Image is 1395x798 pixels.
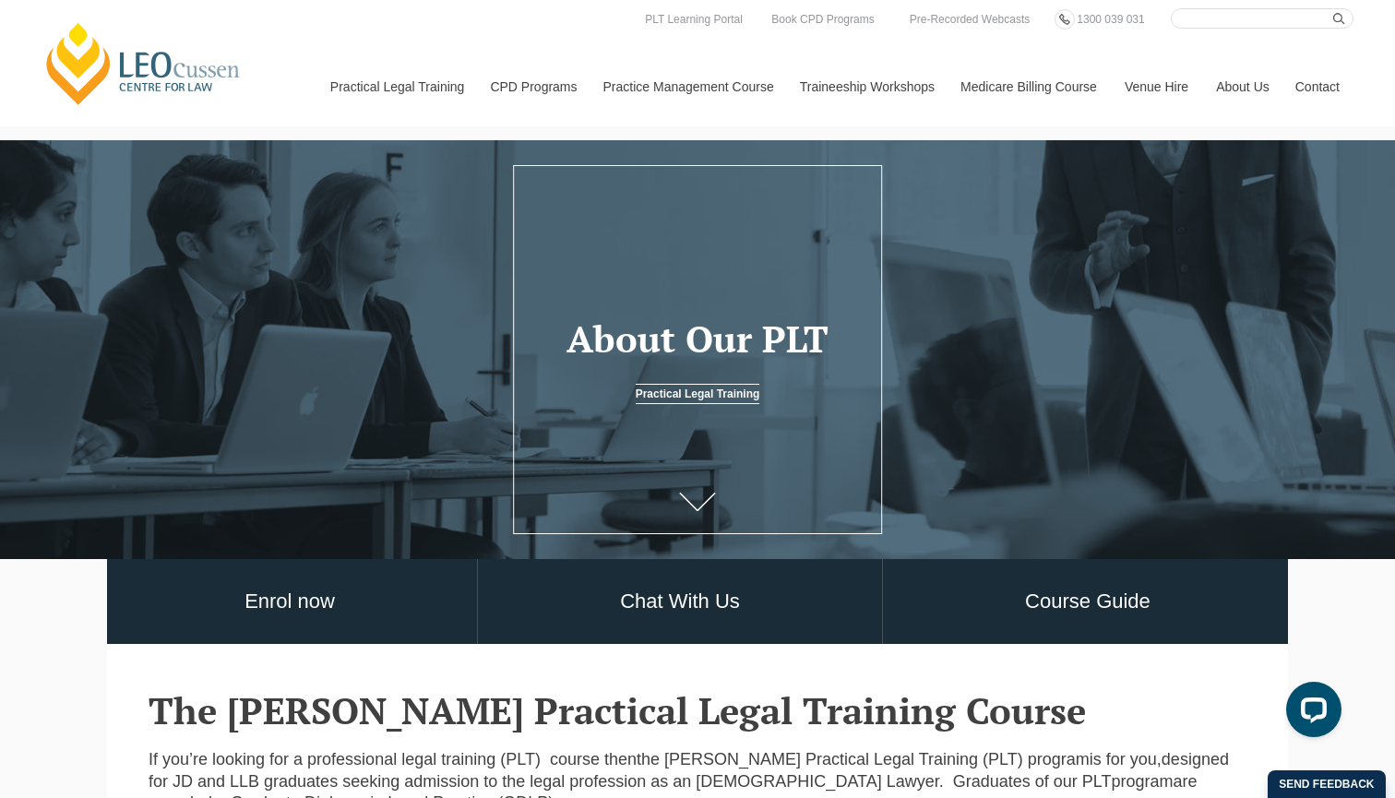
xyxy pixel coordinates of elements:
a: Course Guide [883,559,1293,645]
a: Practice Management Course [590,47,786,126]
span: , [1157,750,1162,768]
a: Traineeship Workshops [786,47,947,126]
iframe: LiveChat chat widget [1271,674,1349,752]
span: is for you [1090,750,1157,768]
span: the [PERSON_NAME] Practical Legal Training (PLT) program [637,750,1090,768]
a: Enrol now [102,559,477,645]
h2: The [PERSON_NAME] Practical Legal Training Course [149,690,1246,731]
a: 1300 039 031 [1072,9,1149,30]
a: Book CPD Programs [767,9,878,30]
a: Venue Hire [1111,47,1202,126]
h1: About Our PLT [531,318,865,359]
a: Medicare Billing Course [947,47,1111,126]
a: Pre-Recorded Webcasts [905,9,1035,30]
a: Contact [1282,47,1353,126]
a: Practical Legal Training [636,384,760,404]
span: If you’re looking for a professional legal training (PLT) course then [149,750,637,768]
a: Practical Legal Training [316,47,477,126]
span: designed for JD and LLB graduates seeking admission to the legal profession as an [DEMOGRAPHIC_DA... [149,750,1229,790]
span: program [1112,772,1174,791]
span: 1300 039 031 [1077,13,1144,26]
a: [PERSON_NAME] Centre for Law [42,20,245,107]
a: About Us [1202,47,1282,126]
a: Chat With Us [478,559,882,645]
a: PLT Learning Portal [640,9,747,30]
a: CPD Programs [476,47,589,126]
